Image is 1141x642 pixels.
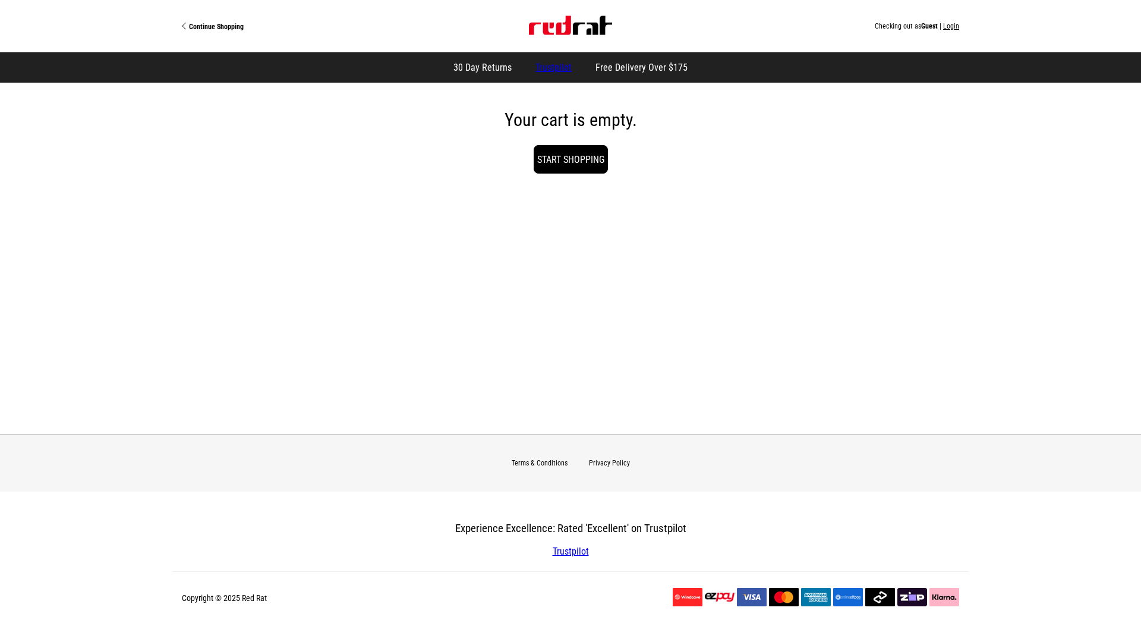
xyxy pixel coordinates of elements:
h3: Experience Excellence: Rated 'Excellent' on Trustpilot [273,522,868,535]
a: Trustpilot [535,62,572,73]
a: Continue Shopping [182,21,376,31]
span: 30 Day Returns [453,62,512,73]
a: Privacy Policy [589,459,630,467]
p: Your cart is empty. [182,113,959,127]
img: Mastercard [769,588,799,606]
img: Windcave [673,588,702,606]
span: | [940,22,941,30]
img: Red Rat [529,16,612,35]
span: Guest [921,22,938,30]
div: Checking out as [376,22,959,30]
img: EzPay [705,593,735,602]
a: Terms & Conditions [512,459,568,467]
a: Trustpilot [553,546,589,557]
p: Copyright © 2025 Red Rat [182,591,267,605]
a: Start Shopping [534,145,608,174]
img: Klarna [929,588,959,606]
span: Continue Shopping [189,23,244,31]
img: Visa [737,588,767,606]
img: Afterpay [865,588,895,606]
span: Free Delivery Over $175 [595,62,688,73]
img: Online EFTPOS [833,588,863,606]
button: Login [943,22,959,30]
img: American Express [801,588,831,606]
img: Zip [897,588,927,606]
